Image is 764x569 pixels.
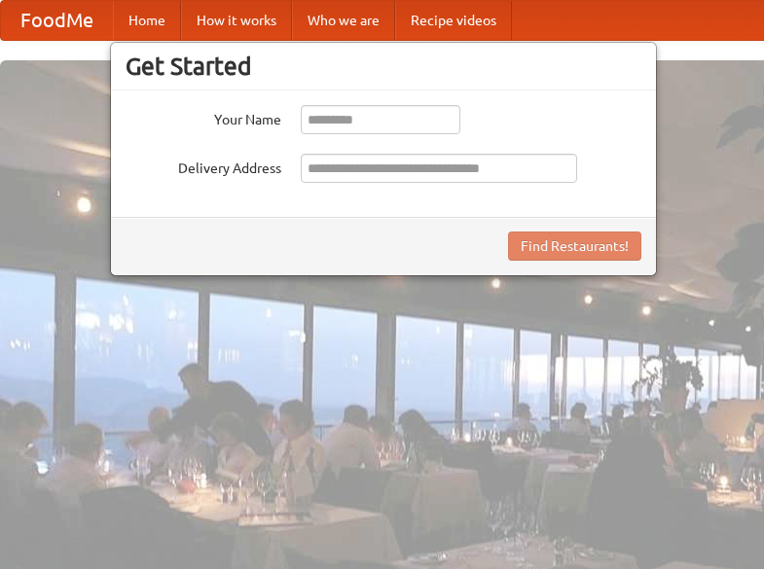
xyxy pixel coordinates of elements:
[126,52,641,81] h3: Get Started
[126,105,281,129] label: Your Name
[126,154,281,178] label: Delivery Address
[1,1,113,40] a: FoodMe
[181,1,292,40] a: How it works
[395,1,512,40] a: Recipe videos
[113,1,181,40] a: Home
[292,1,395,40] a: Who we are
[508,231,641,261] button: Find Restaurants!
